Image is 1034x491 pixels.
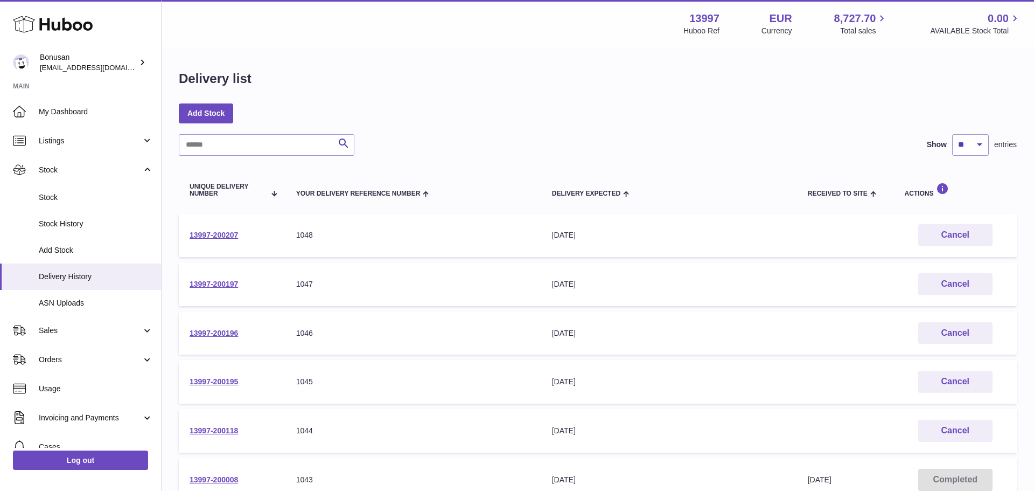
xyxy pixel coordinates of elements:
span: Unique Delivery Number [190,183,265,197]
div: 1048 [296,230,530,240]
div: Bonusan [40,52,137,73]
div: 1045 [296,377,530,387]
a: 0.00 AVAILABLE Stock Total [930,11,1021,36]
span: Cases [39,442,153,452]
button: Cancel [918,371,993,393]
strong: 13997 [689,11,719,26]
div: Actions [904,183,1006,197]
span: 8,727.70 [834,11,876,26]
div: [DATE] [552,328,786,338]
a: Add Stock [179,103,233,123]
span: Total sales [840,26,888,36]
button: Cancel [918,273,993,295]
a: 13997-200207 [190,231,238,239]
span: Stock [39,165,142,175]
a: Log out [13,451,148,470]
button: Cancel [918,224,993,246]
span: Usage [39,384,153,394]
span: Your Delivery Reference Number [296,190,421,197]
img: internalAdmin-13997@internal.huboo.com [13,54,29,71]
div: Currency [761,26,792,36]
span: Stock History [39,219,153,229]
a: 13997-200195 [190,377,238,386]
span: Received to Site [808,190,868,197]
a: 8,727.70 Total sales [834,11,889,36]
div: [DATE] [552,377,786,387]
button: Cancel [918,420,993,442]
span: Invoicing and Payments [39,413,142,423]
label: Show [927,140,947,150]
div: 1046 [296,328,530,338]
a: 13997-200196 [190,329,238,337]
div: [DATE] [552,426,786,436]
a: 13997-200008 [190,475,238,484]
span: Sales [39,326,142,336]
span: ASN Uploads [39,298,153,308]
h1: Delivery list [179,70,251,87]
div: [DATE] [552,279,786,289]
div: [DATE] [552,475,786,485]
span: [EMAIL_ADDRESS][DOMAIN_NAME] [40,63,158,72]
button: Cancel [918,322,993,344]
span: Listings [39,136,142,146]
span: Stock [39,192,153,203]
div: Huboo Ref [683,26,719,36]
span: My Dashboard [39,107,153,117]
strong: EUR [769,11,792,26]
span: AVAILABLE Stock Total [930,26,1021,36]
div: [DATE] [552,230,786,240]
span: [DATE] [808,475,832,484]
div: 1044 [296,426,530,436]
span: Delivery Expected [552,190,620,197]
span: Add Stock [39,245,153,255]
a: 13997-200197 [190,280,238,288]
a: 13997-200118 [190,426,238,435]
div: 1047 [296,279,530,289]
div: 1043 [296,475,530,485]
span: Delivery History [39,272,153,282]
span: entries [994,140,1017,150]
span: Orders [39,355,142,365]
span: 0.00 [988,11,1009,26]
